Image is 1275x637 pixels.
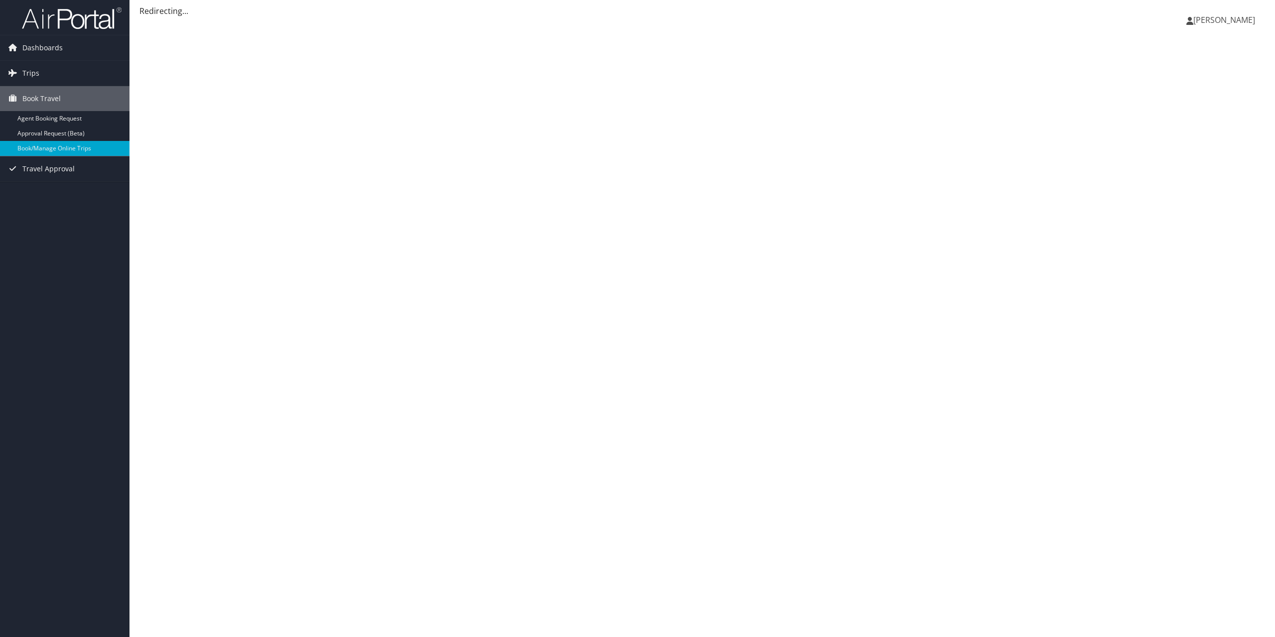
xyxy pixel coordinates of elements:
span: Dashboards [22,35,63,60]
div: Redirecting... [139,5,1265,17]
span: [PERSON_NAME] [1193,14,1255,25]
span: Trips [22,61,39,86]
span: Book Travel [22,86,61,111]
img: airportal-logo.png [22,6,122,30]
span: Travel Approval [22,156,75,181]
a: [PERSON_NAME] [1186,5,1265,35]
